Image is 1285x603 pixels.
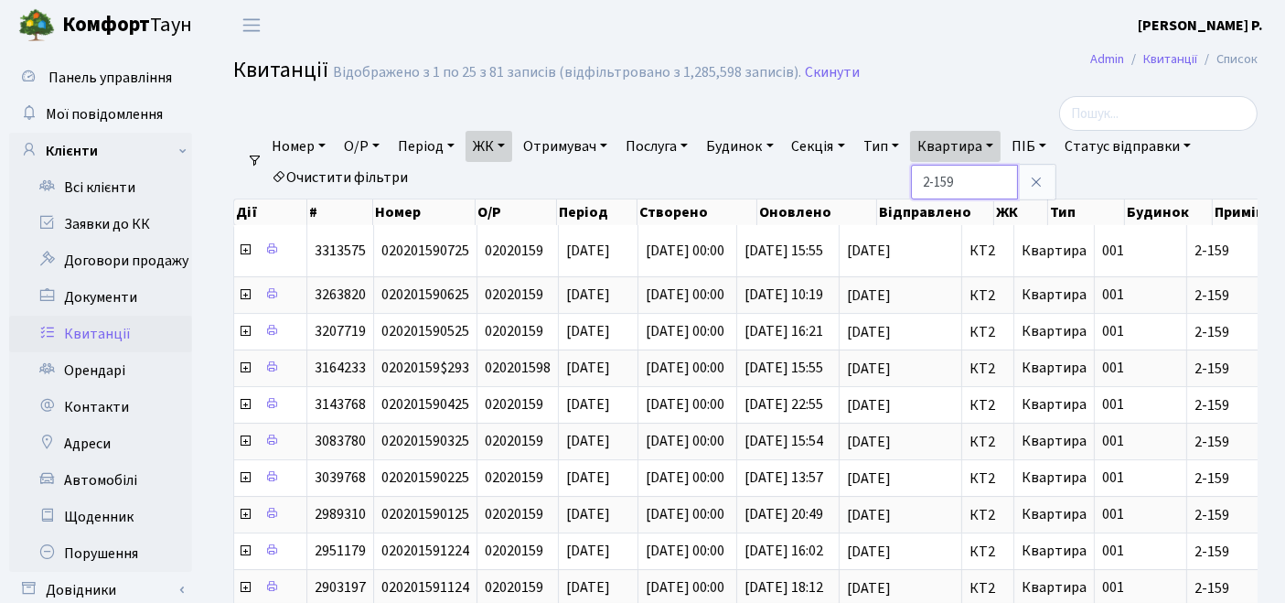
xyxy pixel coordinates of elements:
span: 3164233 [315,359,366,379]
span: 001 [1102,468,1124,489]
div: Відображено з 1 по 25 з 81 записів (відфільтровано з 1,285,598 записів). [333,64,801,81]
a: Тип [856,131,906,162]
a: Квартира [910,131,1001,162]
span: [DATE] 00:00 [646,395,724,415]
span: [DATE] [566,542,610,562]
span: 02020159 [485,241,543,261]
th: Будинок [1125,199,1213,225]
span: 02020159$293 [381,359,469,379]
span: [DATE] 20:49 [744,505,823,525]
span: 001 [1102,505,1124,525]
span: 020201590525 [381,322,469,342]
th: Номер [373,199,476,225]
span: [DATE] [847,435,954,449]
span: [DATE] [566,432,610,452]
span: 020201598 [485,359,551,379]
span: 02020159 [485,468,543,489]
span: КТ2 [969,508,1006,522]
span: [DATE] 00:00 [646,468,724,489]
span: 02020159 [485,395,543,415]
span: КТ2 [969,398,1006,413]
span: КТ2 [969,435,1006,449]
span: 020201590725 [381,241,469,261]
th: Оновлено [757,199,877,225]
a: Панель управління [9,59,192,96]
b: Комфорт [62,10,150,39]
span: [DATE] 00:00 [646,505,724,525]
a: ПІБ [1004,131,1054,162]
span: КТ2 [969,544,1006,559]
span: 020201591224 [381,542,469,562]
span: 020201590225 [381,468,469,489]
a: ЖК [466,131,512,162]
span: [DATE] 00:00 [646,359,724,379]
a: Номер [264,131,333,162]
span: 020201591124 [381,578,469,598]
span: Квартира [1022,241,1087,261]
span: КТ2 [969,243,1006,258]
span: 001 [1102,285,1124,306]
span: [DATE] [566,505,610,525]
span: 020201590325 [381,432,469,452]
a: Послуга [618,131,695,162]
span: 001 [1102,322,1124,342]
li: Список [1197,49,1258,70]
a: Квитанції [9,316,192,352]
span: 2903197 [315,578,366,598]
span: КТ2 [969,325,1006,339]
span: 3083780 [315,432,366,452]
span: 020201590425 [381,395,469,415]
a: Очистити фільтри [264,162,415,193]
span: 020201590125 [381,505,469,525]
span: [DATE] 00:00 [646,432,724,452]
button: Переключити навігацію [229,10,274,40]
a: Щоденник [9,499,192,535]
span: Квартира [1022,359,1087,379]
span: 02020159 [485,322,543,342]
a: Будинок [699,131,780,162]
span: [DATE] [847,398,954,413]
span: 02020159 [485,505,543,525]
span: [DATE] 00:00 [646,241,724,261]
a: Квитанції [1143,49,1197,69]
span: [DATE] [847,243,954,258]
span: [DATE] 00:00 [646,578,724,598]
a: Автомобілі [9,462,192,499]
span: [DATE] 15:55 [744,241,823,261]
span: 02020159 [485,578,543,598]
span: [DATE] 10:19 [744,285,823,306]
span: [DATE] [566,359,610,379]
span: 001 [1102,432,1124,452]
span: 020201590625 [381,285,469,306]
a: Заявки до КК [9,206,192,242]
span: Квартира [1022,578,1087,598]
nav: breadcrumb [1063,40,1285,79]
span: 001 [1102,542,1124,562]
span: [DATE] 00:00 [646,322,724,342]
span: 3207719 [315,322,366,342]
span: [DATE] 15:55 [744,359,823,379]
span: [DATE] 15:54 [744,432,823,452]
span: КТ2 [969,471,1006,486]
span: Квитанції [233,54,328,86]
th: ЖК [994,199,1049,225]
span: [DATE] 22:55 [744,395,823,415]
span: [DATE] [566,468,610,489]
a: О/Р [337,131,387,162]
a: Контакти [9,389,192,425]
a: Адреси [9,425,192,462]
span: КТ2 [969,288,1006,303]
span: 02020159 [485,285,543,306]
span: 3263820 [315,285,366,306]
span: [DATE] [566,285,610,306]
th: Створено [637,199,757,225]
span: 2989310 [315,505,366,525]
span: 001 [1102,241,1124,261]
a: Admin [1090,49,1124,69]
a: Всі клієнти [9,169,192,206]
a: Документи [9,279,192,316]
span: 001 [1102,395,1124,415]
a: Отримувач [516,131,615,162]
span: [DATE] [847,508,954,522]
a: Мої повідомлення [9,96,192,133]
